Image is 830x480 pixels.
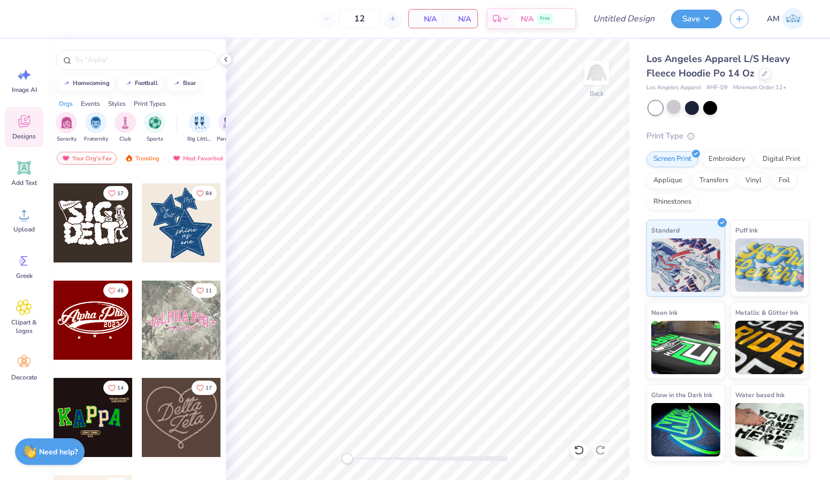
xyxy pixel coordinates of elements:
[167,152,228,165] div: Most Favorited
[223,117,235,129] img: Parent's Weekend Image
[134,99,166,109] div: Print Types
[119,135,131,143] span: Club
[646,130,809,142] div: Print Type
[135,80,158,86] div: football
[6,318,42,335] span: Clipart & logos
[735,307,798,318] span: Metallic & Glitter Ink
[119,117,131,129] img: Club Image
[183,80,196,86] div: bear
[651,403,720,456] img: Glow in the Dark Ink
[144,112,165,143] div: filter for Sports
[125,154,133,162] img: trending.gif
[342,453,353,464] div: Accessibility label
[84,135,108,143] span: Fraternity
[738,173,768,189] div: Vinyl
[90,117,102,129] img: Fraternity Image
[205,385,212,391] span: 17
[646,83,701,92] span: Los Angeles Apparel
[73,80,110,86] div: homecoming
[584,8,663,29] input: Untitled Design
[646,151,698,167] div: Screen Print
[57,152,117,165] div: Your Org's Fav
[11,179,37,187] span: Add Text
[205,288,212,293] span: 11
[692,173,735,189] div: Transfers
[117,288,124,293] span: 45
[187,112,212,143] button: filter button
[586,62,607,83] img: Back
[166,75,201,91] button: bear
[762,8,809,29] a: AM
[756,151,808,167] div: Digital Print
[59,99,73,109] div: Orgs
[339,9,380,28] input: – –
[187,112,212,143] div: filter for Big Little Reveal
[108,99,126,109] div: Styles
[56,112,77,143] button: filter button
[103,186,128,200] button: Like
[62,154,70,162] img: most_fav.gif
[772,173,797,189] div: Foil
[521,13,534,25] span: N/A
[735,224,758,236] span: Puff Ink
[651,238,720,292] img: Standard
[13,225,35,234] span: Upload
[767,13,780,25] span: AM
[117,385,124,391] span: 14
[144,112,165,143] button: filter button
[217,135,241,143] span: Parent's Weekend
[103,283,128,298] button: Like
[415,13,437,25] span: N/A
[646,173,689,189] div: Applique
[590,89,604,98] div: Back
[12,132,36,141] span: Designs
[702,151,752,167] div: Embroidery
[706,83,728,92] span: # HF-09
[118,75,163,91] button: football
[56,112,77,143] div: filter for Sorority
[782,8,804,29] img: Ava Moscicki
[540,15,550,22] span: Free
[735,403,804,456] img: Water based Ink
[735,321,804,374] img: Metallic & Glitter Ink
[187,135,212,143] span: Big Little Reveal
[450,13,471,25] span: N/A
[733,83,787,92] span: Minimum Order: 12 +
[646,52,790,80] span: Los Angeles Apparel L/S Heavy Fleece Hoodie Po 14 Oz
[147,135,163,143] span: Sports
[194,117,205,129] img: Big Little Reveal Image
[651,321,720,374] img: Neon Ink
[11,373,37,382] span: Decorate
[16,272,33,280] span: Greek
[12,86,37,94] span: Image AI
[84,112,108,143] button: filter button
[115,112,136,143] div: filter for Club
[192,283,217,298] button: Like
[217,112,241,143] button: filter button
[192,186,217,200] button: Like
[124,80,133,87] img: trend_line.gif
[56,75,115,91] button: homecoming
[84,112,108,143] div: filter for Fraternity
[671,10,722,28] button: Save
[81,99,100,109] div: Events
[651,224,680,236] span: Standard
[74,55,211,65] input: Try "Alpha"
[103,381,128,395] button: Like
[646,194,698,210] div: Rhinestones
[205,191,212,196] span: 84
[57,135,77,143] span: Sorority
[39,447,78,457] strong: Need help?
[172,154,181,162] img: most_fav.gif
[120,152,164,165] div: Trending
[115,112,136,143] button: filter button
[735,238,804,292] img: Puff Ink
[735,389,785,400] span: Water based Ink
[60,117,73,129] img: Sorority Image
[149,117,161,129] img: Sports Image
[217,112,241,143] div: filter for Parent's Weekend
[651,389,712,400] span: Glow in the Dark Ink
[62,80,71,87] img: trend_line.gif
[172,80,181,87] img: trend_line.gif
[117,191,124,196] span: 17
